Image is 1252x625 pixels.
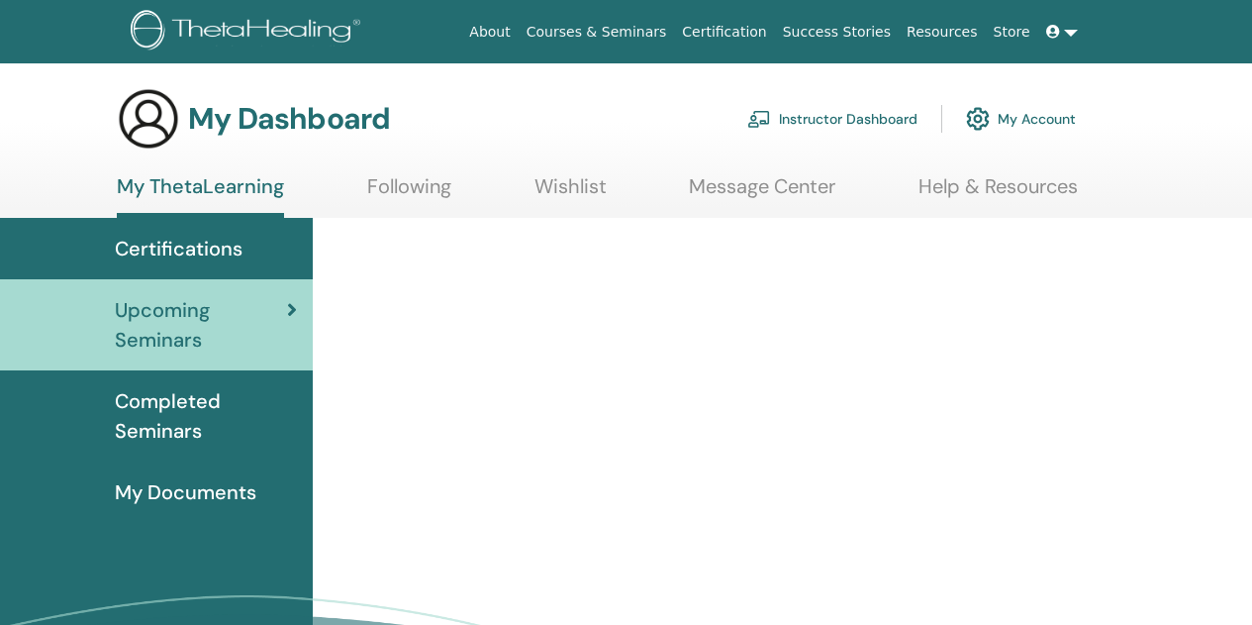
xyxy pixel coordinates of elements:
span: Certifications [115,234,242,263]
img: chalkboard-teacher.svg [747,110,771,128]
span: Upcoming Seminars [115,295,287,355]
a: Instructor Dashboard [747,97,917,141]
a: Success Stories [775,14,899,51]
span: My Documents [115,477,256,507]
a: Help & Resources [918,174,1078,213]
a: Certification [674,14,774,51]
a: My ThetaLearning [117,174,284,218]
a: Courses & Seminars [519,14,675,51]
img: logo.png [131,10,367,54]
a: Resources [899,14,986,51]
span: Completed Seminars [115,386,297,446]
a: Store [986,14,1038,51]
a: Wishlist [534,174,607,213]
a: About [461,14,518,51]
a: Following [367,174,451,213]
a: Message Center [689,174,835,213]
img: generic-user-icon.jpg [117,87,180,151]
img: cog.svg [966,102,990,136]
h3: My Dashboard [188,101,390,137]
a: My Account [966,97,1076,141]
